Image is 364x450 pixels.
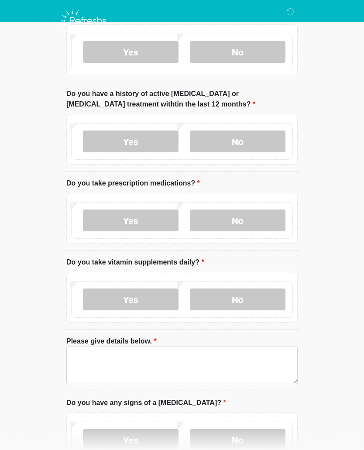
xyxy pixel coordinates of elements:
[66,257,204,268] label: Do you take vitamin supplements daily?
[83,131,179,152] label: Yes
[66,178,200,189] label: Do you take prescription medications?
[83,289,179,310] label: Yes
[66,398,226,408] label: Do you have any signs of a [MEDICAL_DATA]?
[83,41,179,63] label: Yes
[190,41,285,63] label: No
[66,89,298,110] label: Do you have a history of active [MEDICAL_DATA] or [MEDICAL_DATA] treatment withtin the last 12 mo...
[83,210,179,231] label: Yes
[190,131,285,152] label: No
[190,289,285,310] label: No
[58,7,110,35] img: Refresh RX Logo
[190,210,285,231] label: No
[66,336,157,347] label: Please give details below.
